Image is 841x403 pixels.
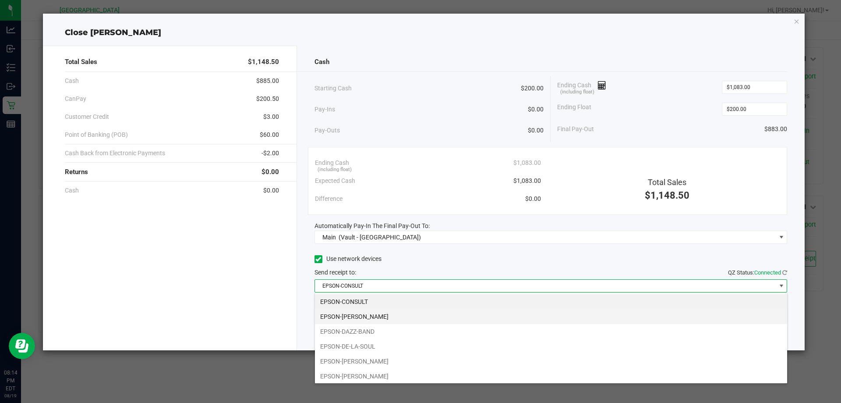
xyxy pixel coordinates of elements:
span: Connected [754,269,781,276]
span: $200.50 [256,94,279,103]
span: Automatically Pay-In The Final Pay-Out To: [314,222,430,229]
span: Ending Cash [557,81,606,94]
span: Final Pay-Out [557,125,594,134]
li: EPSON-[PERSON_NAME] [315,369,787,384]
span: Starting Cash [314,84,352,93]
span: QZ Status: [728,269,787,276]
iframe: Resource center [9,333,35,359]
span: Total Sales [648,178,686,187]
span: $1,148.50 [645,190,689,201]
span: Total Sales [65,57,97,67]
li: EPSON-CONSULT [315,294,787,309]
span: $1,148.50 [248,57,279,67]
li: EPSON-[PERSON_NAME] [315,354,787,369]
span: $60.00 [260,130,279,139]
span: $0.00 [263,186,279,195]
span: (including float) [560,89,594,96]
span: $3.00 [263,112,279,121]
span: Pay-Outs [314,126,340,135]
span: $1,083.00 [513,158,541,168]
span: Cash [65,186,79,195]
li: EPSON-[PERSON_NAME] [315,309,787,324]
span: Expected Cash [315,176,355,185]
span: Main [322,234,336,241]
span: $0.00 [528,105,544,114]
span: Point of Banking (POB) [65,130,128,139]
span: (including float) [318,166,352,174]
span: $885.00 [256,76,279,86]
div: Close [PERSON_NAME] [43,27,805,39]
span: EPSON-CONSULT [315,280,776,292]
li: EPSON-DAZZ-BAND [315,324,787,339]
span: $0.00 [525,194,541,203]
span: Cash [65,76,79,86]
span: $200.00 [521,84,544,93]
span: Cash Back from Electronic Payments [65,149,165,158]
span: CanPay [65,94,86,103]
span: $1,083.00 [513,176,541,185]
label: Use network devices [314,254,382,264]
span: Ending Float [557,103,591,116]
span: Send receipt to: [314,269,356,276]
span: Difference [315,194,343,203]
span: Customer Credit [65,112,109,121]
span: $883.00 [764,125,787,134]
span: Cash [314,57,329,67]
span: -$2.00 [261,149,279,158]
div: Returns [65,163,279,182]
li: EPSON-DE-LA-SOUL [315,339,787,354]
span: (Vault - [GEOGRAPHIC_DATA]) [339,234,421,241]
span: Ending Cash [315,158,349,168]
span: Pay-Ins [314,105,335,114]
span: $0.00 [528,126,544,135]
span: $0.00 [261,167,279,177]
